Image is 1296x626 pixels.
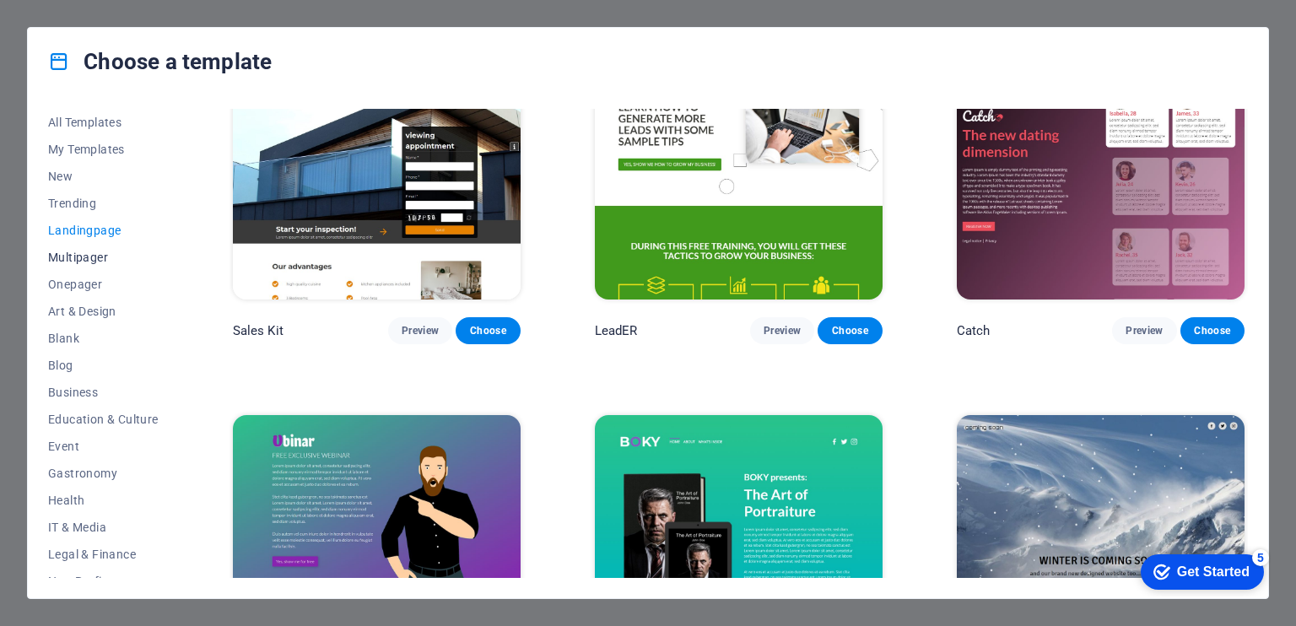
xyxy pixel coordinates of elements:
[48,224,159,237] span: Landingpage
[48,325,159,352] button: Blank
[125,3,142,20] div: 5
[48,467,159,480] span: Gastronomy
[48,278,159,291] span: Onepager
[48,170,159,183] span: New
[233,322,283,339] p: Sales Kit
[233,35,521,300] img: Sales Kit
[48,217,159,244] button: Landingpage
[595,35,883,300] img: LeadER
[1180,317,1245,344] button: Choose
[48,244,159,271] button: Multipager
[957,35,1245,300] img: Catch
[48,116,159,129] span: All Templates
[48,548,159,561] span: Legal & Finance
[957,322,991,339] p: Catch
[1126,324,1163,337] span: Preview
[48,575,159,588] span: Non-Profit
[48,109,159,136] button: All Templates
[48,386,159,399] span: Business
[48,352,159,379] button: Blog
[48,413,159,426] span: Education & Culture
[831,324,868,337] span: Choose
[50,19,122,34] div: Get Started
[48,487,159,514] button: Health
[48,163,159,190] button: New
[48,359,159,372] span: Blog
[48,332,159,345] span: Blank
[48,271,159,298] button: Onepager
[48,460,159,487] button: Gastronomy
[48,433,159,460] button: Event
[48,521,159,534] span: IT & Media
[469,324,506,337] span: Choose
[456,317,520,344] button: Choose
[388,317,452,344] button: Preview
[48,48,272,75] h4: Choose a template
[595,322,638,339] p: LeadER
[48,494,159,507] span: Health
[48,190,159,217] button: Trending
[48,136,159,163] button: My Templates
[48,143,159,156] span: My Templates
[13,8,137,44] div: Get Started 5 items remaining, 0% complete
[48,197,159,210] span: Trending
[48,251,159,264] span: Multipager
[1194,324,1231,337] span: Choose
[48,440,159,453] span: Event
[48,305,159,318] span: Art & Design
[48,568,159,595] button: Non-Profit
[750,317,814,344] button: Preview
[48,406,159,433] button: Education & Culture
[48,514,159,541] button: IT & Media
[402,324,439,337] span: Preview
[48,379,159,406] button: Business
[764,324,801,337] span: Preview
[48,541,159,568] button: Legal & Finance
[48,298,159,325] button: Art & Design
[1112,317,1176,344] button: Preview
[818,317,882,344] button: Choose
